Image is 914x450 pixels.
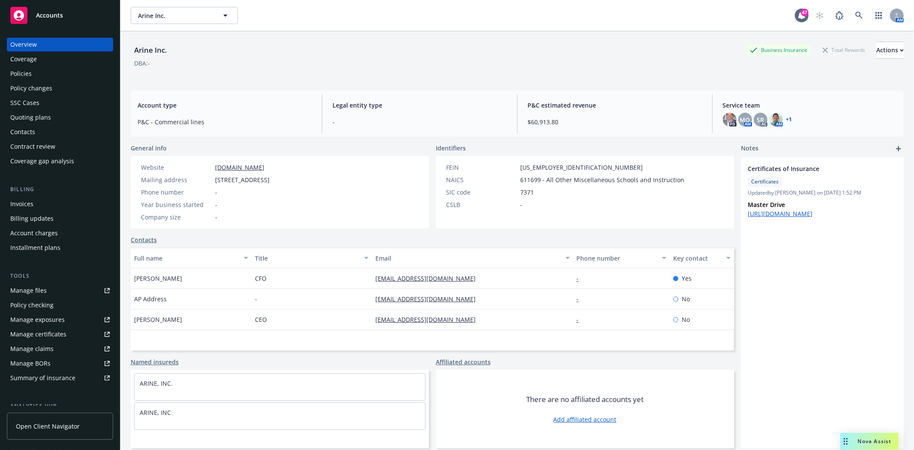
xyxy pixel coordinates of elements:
a: Overview [7,38,113,51]
div: Coverage [10,52,37,66]
a: Manage claims [7,342,113,356]
a: Manage files [7,284,113,297]
a: Manage BORs [7,357,113,370]
button: Email [372,248,573,268]
div: Summary of insurance [10,371,75,385]
span: No [682,315,690,324]
img: photo [723,113,737,126]
span: - [520,200,522,209]
a: Manage certificates [7,327,113,341]
div: Analytics hub [7,402,113,411]
a: Coverage [7,52,113,66]
a: - [577,295,586,303]
a: Start snowing [811,7,828,24]
a: Search [851,7,868,24]
a: Switch app [870,7,887,24]
div: Account charges [10,226,58,240]
div: Certificates of InsuranceCertificatesUpdatedby [PERSON_NAME] on [DATE] 1:52 PMMaster Drive [URL][... [741,157,904,225]
span: There are no affiliated accounts yet [526,394,644,405]
div: Actions [876,42,904,58]
div: Policies [10,67,32,81]
strong: Master Drive [748,201,785,209]
a: Summary of insurance [7,371,113,385]
div: Billing [7,185,113,194]
a: Accounts [7,3,113,27]
span: No [682,294,690,303]
a: Policy changes [7,81,113,95]
span: Certificates of Insurance [748,164,875,173]
button: Phone number [573,248,670,268]
span: Nova Assist [858,438,892,445]
button: Actions [876,42,904,59]
span: Accounts [36,12,63,19]
img: photo [769,113,783,126]
div: Title [255,254,360,263]
a: [EMAIL_ADDRESS][DOMAIN_NAME] [375,295,482,303]
a: Manage exposures [7,313,113,327]
span: Legal entity type [333,101,506,110]
div: Website [141,163,212,172]
span: [PERSON_NAME] [134,315,182,324]
span: Identifiers [436,144,466,153]
span: - [215,200,217,209]
span: Notes [741,144,758,154]
a: Coverage gap analysis [7,154,113,168]
span: [US_EMPLOYER_IDENTIFICATION_NUMBER] [520,163,643,172]
span: MQ [740,115,750,124]
div: SIC code [446,188,517,197]
a: - [577,274,586,282]
a: Contract review [7,140,113,153]
a: Affiliated accounts [436,357,491,366]
span: $60,913.80 [528,117,702,126]
span: Arine Inc. [138,11,212,20]
div: Manage claims [10,342,54,356]
button: Full name [131,248,252,268]
div: Phone number [577,254,657,263]
div: Manage exposures [10,313,65,327]
span: 7371 [520,188,534,197]
div: Manage certificates [10,327,66,341]
span: [STREET_ADDRESS] [215,175,270,184]
button: Title [252,248,372,268]
div: FEIN [446,163,517,172]
span: - [333,117,506,126]
div: Quoting plans [10,111,51,124]
a: [EMAIL_ADDRESS][DOMAIN_NAME] [375,315,482,324]
span: Certificates [751,178,779,186]
div: Invoices [10,197,33,211]
div: Contacts [10,125,35,139]
div: Phone number [141,188,212,197]
span: 611699 - All Other Miscellaneous Schools and Instruction [520,175,684,184]
div: SSC Cases [10,96,39,110]
a: Add affiliated account [554,415,617,424]
a: Report a Bug [831,7,848,24]
a: Quoting plans [7,111,113,124]
span: P&C - Commercial lines [138,117,312,126]
a: Installment plans [7,241,113,255]
a: [URL][DOMAIN_NAME] [748,210,812,218]
span: SR [757,115,764,124]
div: Year business started [141,200,212,209]
a: Billing updates [7,212,113,225]
span: Service team [723,101,897,110]
button: Nova Assist [840,433,899,450]
div: Arine Inc. [131,45,171,56]
a: [EMAIL_ADDRESS][DOMAIN_NAME] [375,274,482,282]
span: - [215,188,217,197]
div: Full name [134,254,239,263]
div: Drag to move [840,433,851,450]
div: Contract review [10,140,55,153]
div: Business Insurance [746,45,812,55]
div: Total Rewards [818,45,869,55]
div: Manage files [10,284,47,297]
div: Coverage gap analysis [10,154,74,168]
a: Account charges [7,226,113,240]
span: - [215,213,217,222]
div: CSLB [446,200,517,209]
div: Overview [10,38,37,51]
div: Policy changes [10,81,52,95]
a: Invoices [7,197,113,211]
span: General info [131,144,167,153]
a: +1 [786,117,792,122]
a: Policy checking [7,298,113,312]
